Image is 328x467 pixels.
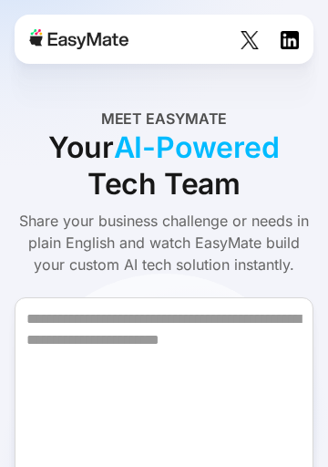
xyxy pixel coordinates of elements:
[241,31,259,49] img: Social Icon
[87,166,241,202] span: Tech Team
[101,108,228,130] div: Meet EasyMate
[15,210,313,275] div: Share your business challenge or needs in plain English and watch EasyMate build your custom AI t...
[15,130,313,202] div: Your
[281,31,299,49] img: Social Icon
[114,130,280,166] span: AI-Powered
[29,29,128,49] img: Easymate logo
